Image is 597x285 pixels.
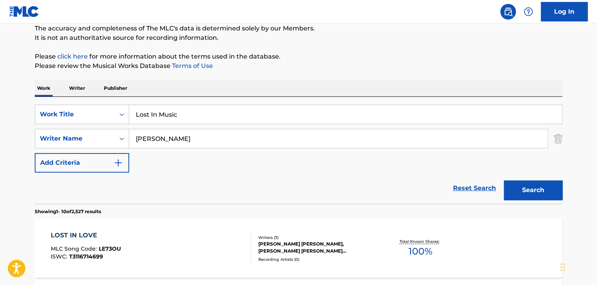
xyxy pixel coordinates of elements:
[9,6,39,17] img: MLC Logo
[171,62,213,69] a: Terms of Use
[99,245,121,252] span: LE73OU
[114,158,123,167] img: 9d2ae6d4665cec9f34b9.svg
[51,253,69,260] span: ISWC :
[554,129,562,148] img: Delete Criterion
[524,7,533,16] img: help
[35,33,562,43] p: It is not an authoritative source for recording information.
[35,52,562,61] p: Please for more information about the terms used in the database.
[35,24,562,33] p: The accuracy and completeness of The MLC's data is determined solely by our Members.
[51,231,121,240] div: LOST IN LOVE
[51,245,99,252] span: MLC Song Code :
[35,208,101,215] p: Showing 1 - 10 of 2,527 results
[35,80,53,96] p: Work
[521,4,536,20] div: Help
[69,253,103,260] span: T3116714699
[258,240,376,255] div: [PERSON_NAME] [PERSON_NAME], [PERSON_NAME] [PERSON_NAME] [PERSON_NAME]
[500,4,516,20] a: Public Search
[35,105,562,204] form: Search Form
[558,248,597,285] iframe: Chat Widget
[35,219,562,278] a: LOST IN LOVEMLC Song Code:LE73OUISWC:T3116714699Writers (3)[PERSON_NAME] [PERSON_NAME], [PERSON_N...
[399,239,441,244] p: Total Known Shares:
[449,180,500,197] a: Reset Search
[40,134,110,143] div: Writer Name
[35,153,129,173] button: Add Criteria
[35,61,562,71] p: Please review the Musical Works Database
[408,244,432,258] span: 100 %
[101,80,130,96] p: Publisher
[503,7,513,16] img: search
[258,235,376,240] div: Writers ( 3 )
[40,110,110,119] div: Work Title
[560,255,565,279] div: Drag
[258,256,376,262] div: Recording Artists ( 0 )
[504,180,562,200] button: Search
[67,80,87,96] p: Writer
[57,53,88,60] a: click here
[541,2,588,21] a: Log In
